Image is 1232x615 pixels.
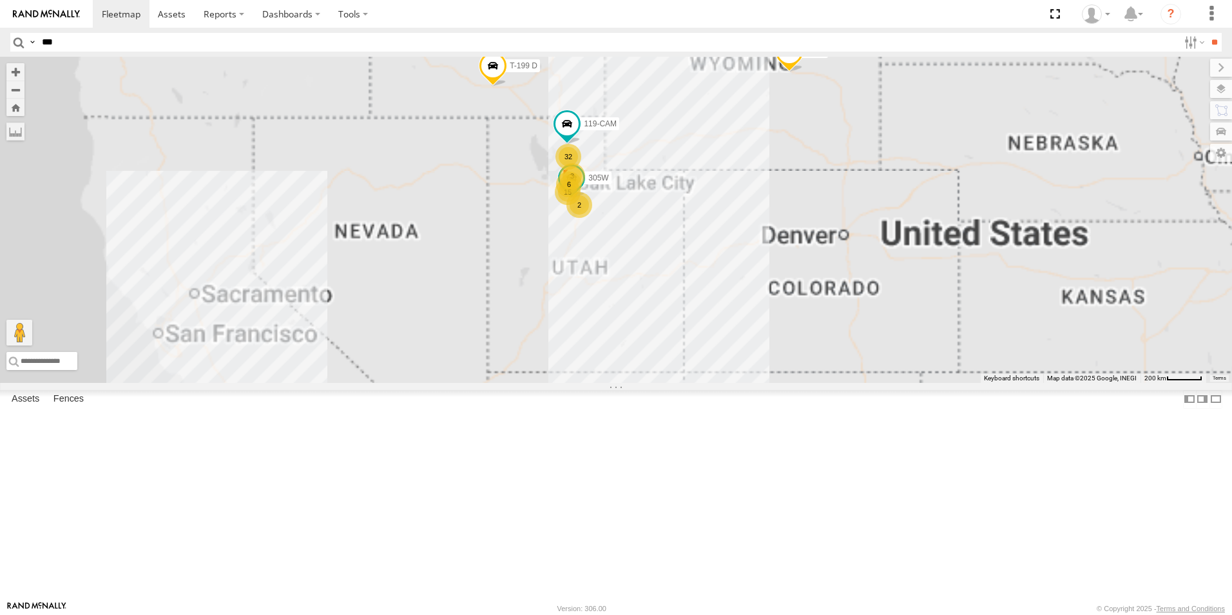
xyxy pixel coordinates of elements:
[984,374,1039,383] button: Keyboard shortcuts
[1157,605,1225,612] a: Terms and Conditions
[566,192,592,218] div: 2
[6,81,24,99] button: Zoom out
[6,63,24,81] button: Zoom in
[1097,605,1225,612] div: © Copyright 2025 -
[6,320,32,346] button: Drag Pegman onto the map to open Street View
[557,605,606,612] div: Version: 306.00
[584,119,617,128] span: 119-CAM
[588,173,608,182] span: 305W
[7,602,66,615] a: Visit our Website
[1196,390,1209,409] label: Dock Summary Table to the Right
[13,10,80,19] img: rand-logo.svg
[510,62,537,71] span: T-199 D
[1047,375,1137,382] span: Map data ©2025 Google, INEGI
[6,122,24,141] label: Measure
[1183,390,1196,409] label: Dock Summary Table to the Left
[1210,144,1232,162] label: Map Settings
[5,390,46,408] label: Assets
[555,179,581,205] div: 15
[6,99,24,116] button: Zoom Home
[1077,5,1115,24] div: Keith Washburn
[1213,376,1226,381] a: Terms (opens in new tab)
[47,390,90,408] label: Fences
[555,144,581,170] div: 32
[1209,390,1222,409] label: Hide Summary Table
[1141,374,1206,383] button: Map Scale: 200 km per 52 pixels
[27,33,37,52] label: Search Query
[1144,375,1166,382] span: 200 km
[1160,4,1181,24] i: ?
[556,171,582,197] div: 6
[1179,33,1207,52] label: Search Filter Options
